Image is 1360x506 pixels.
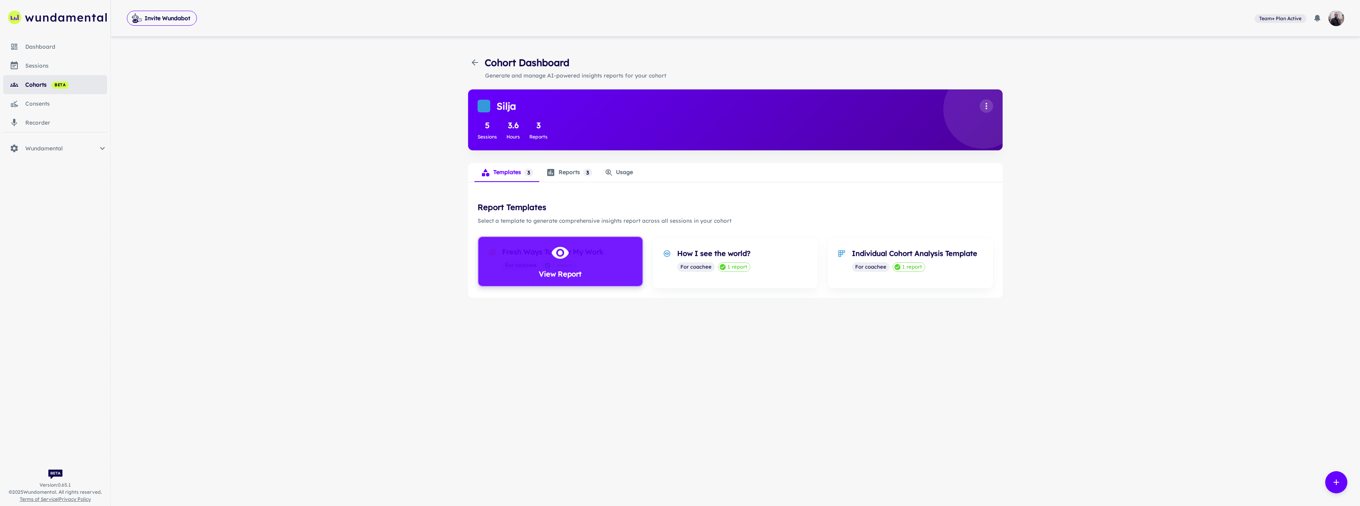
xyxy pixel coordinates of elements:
[497,99,516,113] h4: Silja
[1254,14,1306,22] span: View and manage your current plan and billing details.
[3,56,107,75] a: sessions
[25,42,107,51] div: Dashboard
[485,55,569,70] h4: Cohort Dashboard
[529,134,548,140] span: Reports
[25,61,107,70] div: sessions
[478,119,497,131] h5: 5
[478,216,993,225] p: Select a template to generate comprehensive insights report across all sessions in your cohort
[529,119,548,131] h5: 3
[481,168,533,177] div: Templates
[1328,10,1344,26] img: photoURL
[9,489,102,496] span: © 2025 Wundamental. All rights reserved.
[583,169,592,176] span: 3
[127,10,197,26] span: Invite Wundabot to record a meeting
[3,75,107,94] a: cohorts beta
[25,99,107,108] div: consents
[1256,15,1305,22] span: Team+ Plan Active
[478,201,993,213] h5: Report Templates
[474,163,996,182] div: analytics tabs
[127,11,197,26] button: Invite Wundabot
[3,113,107,132] a: recorder
[51,82,69,88] span: beta
[59,496,91,502] a: Privacy Policy
[605,169,633,176] div: Usage
[25,144,98,153] span: Wundamental
[546,168,592,177] div: Reports
[3,94,107,113] a: consents
[506,119,520,131] h5: 3.6
[1254,13,1306,23] a: View and manage your current plan and billing details.
[980,99,993,113] button: Cohort actions
[40,481,71,489] span: Version: 0.65.1
[20,496,58,502] a: Terms of Service
[506,134,520,140] span: Hours
[25,118,107,127] div: recorder
[468,71,1003,80] p: Generate and manage AI-powered insights reports for your cohort
[524,169,533,176] span: 3
[25,80,107,89] div: cohorts
[478,134,497,140] span: Sessions
[3,37,107,56] a: Dashboard
[1325,471,1347,493] button: generate report
[20,496,91,503] span: |
[3,139,107,158] div: Wundamental
[539,269,582,280] h6: View Report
